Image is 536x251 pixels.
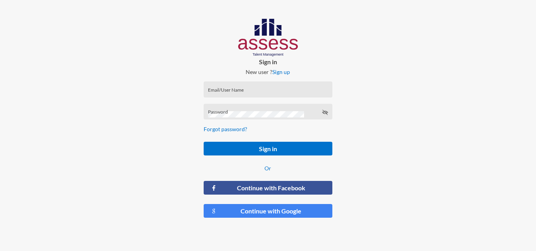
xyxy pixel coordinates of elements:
[204,204,332,218] button: Continue with Google
[197,69,338,75] p: New user ?
[238,19,298,56] img: AssessLogoo.svg
[204,181,332,195] button: Continue with Facebook
[204,142,332,155] button: Sign in
[204,165,332,172] p: Or
[204,126,247,132] a: Forgot password?
[197,58,338,65] p: Sign in
[272,69,290,75] a: Sign up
